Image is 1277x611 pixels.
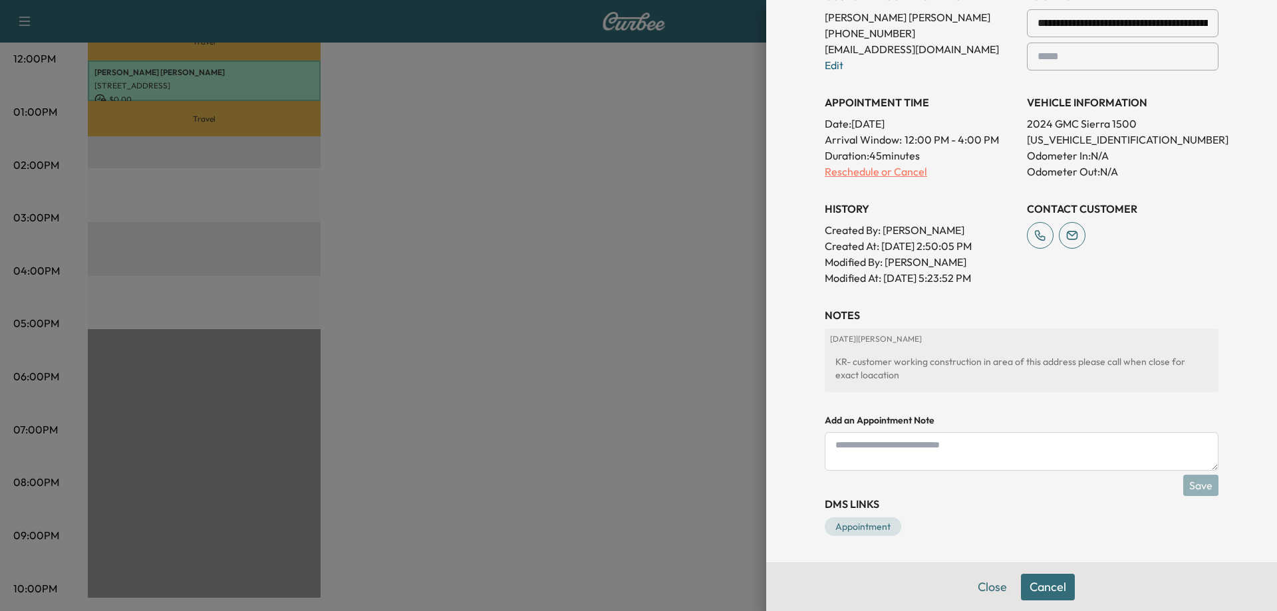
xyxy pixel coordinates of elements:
p: Created By : [PERSON_NAME] [825,222,1016,238]
p: Reschedule or Cancel [825,164,1016,180]
h3: DMS Links [825,496,1218,512]
p: [DATE] | [PERSON_NAME] [830,334,1213,344]
p: [US_VEHICLE_IDENTIFICATION_NUMBER] [1027,132,1218,148]
h3: APPOINTMENT TIME [825,94,1016,110]
p: Date: [DATE] [825,116,1016,132]
p: Arrival Window: [825,132,1016,148]
p: Created At : [DATE] 2:50:05 PM [825,238,1016,254]
a: Appointment [825,517,901,536]
h4: Add an Appointment Note [825,414,1218,427]
button: Close [969,574,1016,600]
h3: VEHICLE INFORMATION [1027,94,1218,110]
h3: NOTES [825,307,1218,323]
p: [EMAIL_ADDRESS][DOMAIN_NAME] [825,41,1016,57]
a: Edit [825,59,843,72]
p: Modified By : [PERSON_NAME] [825,254,1016,270]
p: [PERSON_NAME] [PERSON_NAME] [825,9,1016,25]
h3: History [825,201,1016,217]
span: 12:00 PM - 4:00 PM [905,132,999,148]
h3: CONTACT CUSTOMER [1027,201,1218,217]
p: 2024 GMC Sierra 1500 [1027,116,1218,132]
p: Duration: 45 minutes [825,148,1016,164]
p: [PHONE_NUMBER] [825,25,1016,41]
button: Cancel [1021,574,1075,600]
p: Odometer Out: N/A [1027,164,1218,180]
div: KR- customer working construction in area of this address please call when close for exact loacation [830,350,1213,387]
p: Odometer In: N/A [1027,148,1218,164]
p: Modified At : [DATE] 5:23:52 PM [825,270,1016,286]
